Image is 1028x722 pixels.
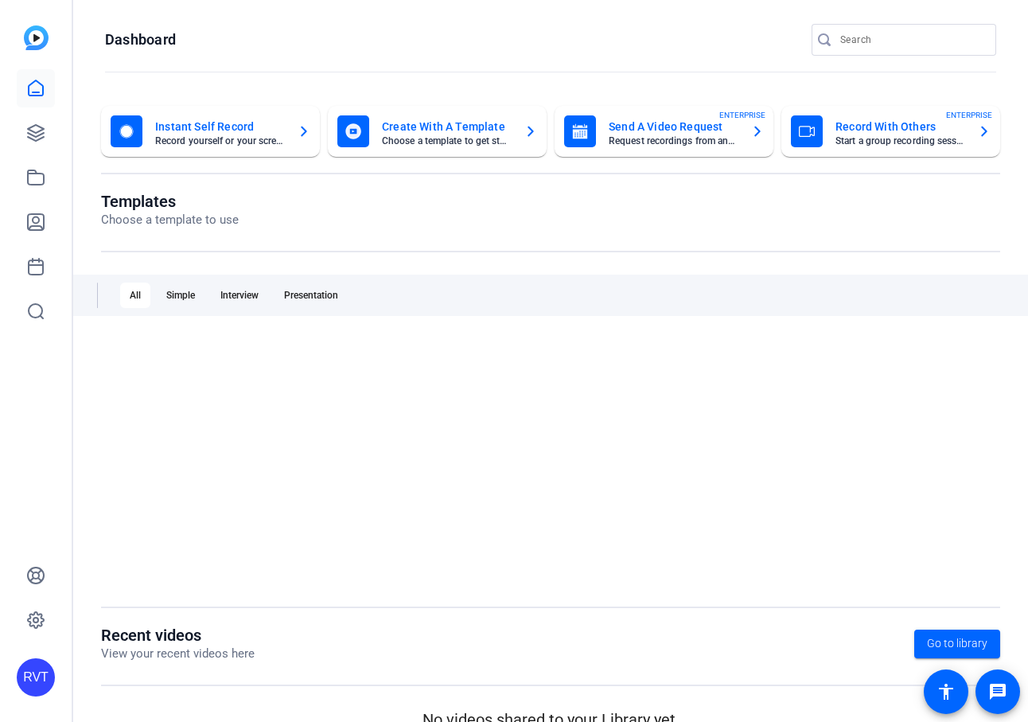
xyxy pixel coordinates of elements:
[101,106,320,157] button: Instant Self RecordRecord yourself or your screen
[835,136,965,146] mat-card-subtitle: Start a group recording session
[840,30,983,49] input: Search
[609,117,738,136] mat-card-title: Send A Video Request
[781,106,1000,157] button: Record With OthersStart a group recording sessionENTERPRISE
[719,109,765,121] span: ENTERPRISE
[101,626,255,645] h1: Recent videos
[936,682,956,701] mat-icon: accessibility
[120,283,150,308] div: All
[105,30,176,49] h1: Dashboard
[555,106,773,157] button: Send A Video RequestRequest recordings from anyone, anywhereENTERPRISE
[155,117,285,136] mat-card-title: Instant Self Record
[211,283,268,308] div: Interview
[382,117,512,136] mat-card-title: Create With A Template
[275,283,348,308] div: Presentation
[24,25,49,50] img: blue-gradient.svg
[927,635,987,652] span: Go to library
[946,109,992,121] span: ENTERPRISE
[988,682,1007,701] mat-icon: message
[328,106,547,157] button: Create With A TemplateChoose a template to get started
[101,192,239,211] h1: Templates
[101,211,239,229] p: Choose a template to use
[382,136,512,146] mat-card-subtitle: Choose a template to get started
[155,136,285,146] mat-card-subtitle: Record yourself or your screen
[17,658,55,697] div: RVT
[101,645,255,663] p: View your recent videos here
[157,283,204,308] div: Simple
[835,117,965,136] mat-card-title: Record With Others
[914,630,1000,658] a: Go to library
[609,136,738,146] mat-card-subtitle: Request recordings from anyone, anywhere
